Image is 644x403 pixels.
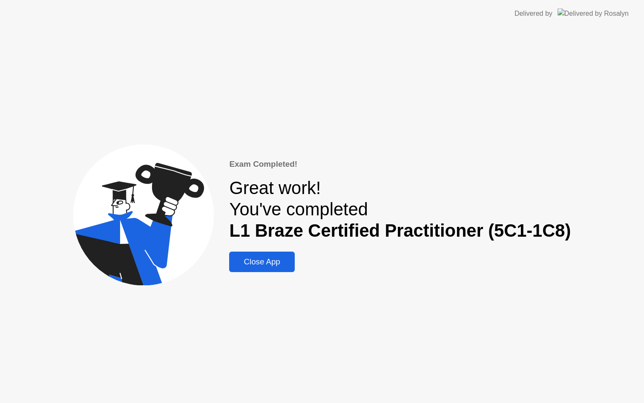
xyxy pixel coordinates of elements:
[232,257,292,267] div: Close App
[229,177,571,241] div: Great work! You've completed
[229,220,571,241] b: L1 Braze Certified Practitioner (5C1-1C8)
[229,158,571,170] div: Exam Completed!
[515,9,552,19] div: Delivered by
[229,252,294,272] button: Close App
[558,9,629,18] img: Delivered by Rosalyn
